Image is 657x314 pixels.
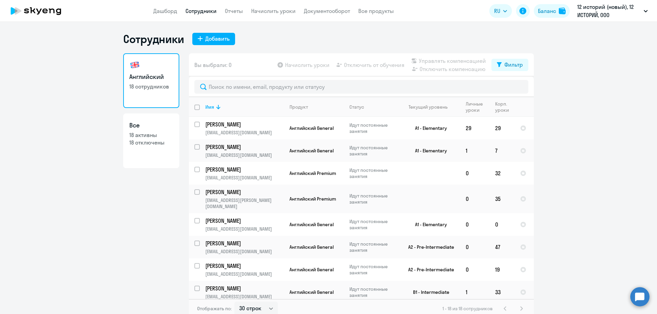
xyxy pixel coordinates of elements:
[194,80,528,94] input: Поиск по имени, email, продукту или статусу
[495,101,514,113] div: Корп. уроки
[205,121,284,128] a: [PERSON_NAME]
[349,263,396,276] p: Идут постоянные занятия
[205,188,283,196] p: [PERSON_NAME]
[289,289,334,295] span: Английский General
[490,117,515,139] td: 29
[289,221,334,228] span: Английский General
[205,226,284,232] p: [EMAIL_ADDRESS][DOMAIN_NAME]
[205,262,283,270] p: [PERSON_NAME]
[205,293,284,300] p: [EMAIL_ADDRESS][DOMAIN_NAME]
[460,117,490,139] td: 29
[349,145,396,157] p: Идут постоянные занятия
[205,129,284,136] p: [EMAIL_ADDRESS][DOMAIN_NAME]
[129,83,173,90] p: 18 сотрудников
[504,60,523,69] div: Фильтр
[205,104,284,110] div: Имя
[123,113,179,168] a: Все18 активны18 отключены
[349,193,396,205] p: Идут постоянные занятия
[490,258,515,281] td: 19
[397,236,460,258] td: A2 - Pre-Intermediate
[205,240,283,247] p: [PERSON_NAME]
[289,244,334,250] span: Английский General
[358,8,394,14] a: Все продукты
[460,185,490,213] td: 0
[197,305,232,312] span: Отображать по:
[289,104,308,110] div: Продукт
[574,3,651,19] button: 12 историй (новый), 12 ИСТОРИЙ, ООО
[289,196,336,202] span: Английский Premium
[349,218,396,231] p: Идут постоянные занятия
[490,281,515,303] td: 33
[205,188,284,196] a: [PERSON_NAME]
[397,213,460,236] td: A1 - Elementary
[205,104,214,110] div: Имя
[205,175,284,181] p: [EMAIL_ADDRESS][DOMAIN_NAME]
[489,4,512,18] button: RU
[490,236,515,258] td: 47
[466,101,485,113] div: Личные уроки
[225,8,243,14] a: Отчеты
[205,143,284,151] a: [PERSON_NAME]
[205,152,284,158] p: [EMAIL_ADDRESS][DOMAIN_NAME]
[466,101,489,113] div: Личные уроки
[495,101,510,113] div: Корп. уроки
[185,8,217,14] a: Сотрудники
[490,185,515,213] td: 35
[205,240,284,247] a: [PERSON_NAME]
[490,162,515,185] td: 32
[205,35,230,43] div: Добавить
[559,8,566,14] img: balance
[349,104,396,110] div: Статус
[397,281,460,303] td: B1 - Intermediate
[205,166,284,173] a: [PERSON_NAME]
[304,8,350,14] a: Документооборот
[205,121,283,128] p: [PERSON_NAME]
[205,166,283,173] p: [PERSON_NAME]
[205,197,284,209] p: [EMAIL_ADDRESS][PERSON_NAME][DOMAIN_NAME]
[153,8,177,14] a: Дашборд
[349,122,396,134] p: Идут постоянные занятия
[129,139,173,146] p: 18 отключены
[577,3,641,19] p: 12 историй (новый), 12 ИСТОРИЙ, ООО
[349,167,396,179] p: Идут постоянные занятия
[397,139,460,162] td: A1 - Elementary
[490,213,515,236] td: 0
[205,262,284,270] a: [PERSON_NAME]
[205,285,283,292] p: [PERSON_NAME]
[289,125,334,131] span: Английский General
[460,162,490,185] td: 0
[289,267,334,273] span: Английский General
[349,286,396,298] p: Идут постоянные занятия
[349,241,396,253] p: Идут постоянные занятия
[205,285,284,292] a: [PERSON_NAME]
[192,33,235,45] button: Добавить
[205,217,284,224] a: [PERSON_NAME]
[205,143,283,151] p: [PERSON_NAME]
[289,104,344,110] div: Продукт
[490,139,515,162] td: 7
[289,170,336,176] span: Английский Premium
[442,305,493,312] span: 1 - 18 из 18 сотрудников
[123,53,179,108] a: Английский18 сотрудников
[538,7,556,15] div: Баланс
[205,248,284,255] p: [EMAIL_ADDRESS][DOMAIN_NAME]
[129,121,173,130] h3: Все
[349,104,364,110] div: Статус
[194,61,232,69] span: Вы выбрали: 0
[494,7,500,15] span: RU
[397,117,460,139] td: A1 - Elementary
[251,8,296,14] a: Начислить уроки
[397,258,460,281] td: A2 - Pre-Intermediate
[205,271,284,277] p: [EMAIL_ADDRESS][DOMAIN_NAME]
[460,139,490,162] td: 1
[129,131,173,139] p: 18 активны
[205,217,283,224] p: [PERSON_NAME]
[491,59,528,71] button: Фильтр
[460,281,490,303] td: 1
[123,32,184,46] h1: Сотрудники
[129,72,173,81] h3: Английский
[289,148,334,154] span: Английский General
[534,4,570,18] button: Балансbalance
[402,104,460,110] div: Текущий уровень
